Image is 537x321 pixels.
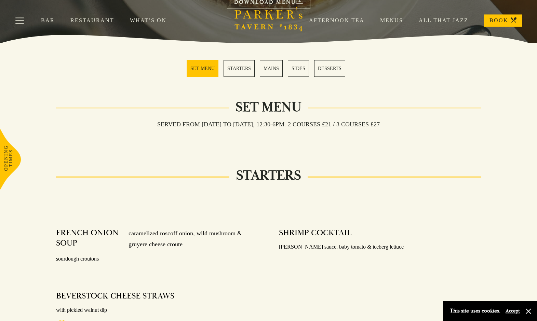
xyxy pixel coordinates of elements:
[260,60,283,77] a: 3 / 5
[279,228,352,238] h4: SHRIMP COCKTAIL
[525,308,532,315] button: Close and accept
[279,242,481,252] p: [PERSON_NAME] sauce, baby tomato & iceberg lettuce
[229,99,308,115] h2: Set Menu
[56,305,258,315] p: with pickled walnut dip
[506,308,520,314] button: Accept
[450,306,500,316] p: This site uses cookies.
[229,167,308,184] h2: STARTERS
[122,228,258,250] p: caramelized roscoff onion, wild mushroom & gruyere cheese croute
[288,60,309,77] a: 4 / 5
[56,291,174,301] h4: BEVERSTOCK CHEESE STRAWS
[224,60,255,77] a: 2 / 5
[187,60,218,77] a: 1 / 5
[150,121,387,128] h3: Served from [DATE] to [DATE], 12:30-6pm. 2 COURSES £21 / 3 COURSES £27
[56,254,258,264] p: sourdough croutons
[314,60,345,77] a: 5 / 5
[56,228,122,250] h4: FRENCH ONION SOUP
